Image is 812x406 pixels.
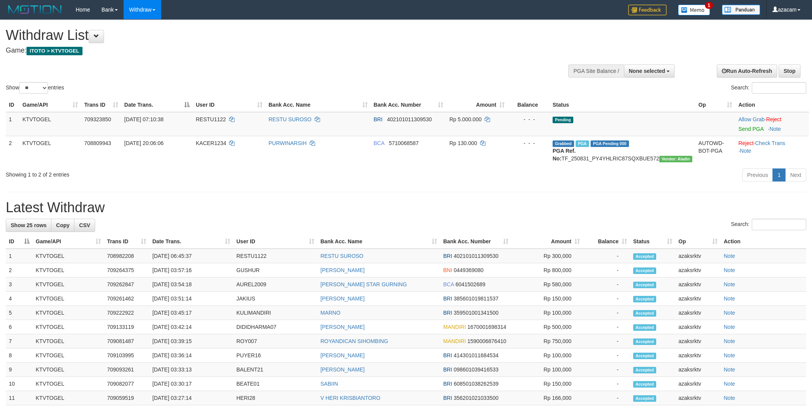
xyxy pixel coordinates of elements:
img: MOTION_logo.png [6,4,64,15]
span: Copy [56,222,69,228]
span: Copy 402101011309530 to clipboard [387,116,432,122]
td: 708982208 [104,249,149,263]
a: Run Auto-Refresh [717,64,777,78]
a: Copy [51,219,74,232]
span: Pending [553,117,573,123]
span: Accepted [633,353,656,359]
td: 709081487 [104,334,149,348]
td: [DATE] 03:33:13 [149,363,233,377]
a: Note [724,338,735,344]
span: Copy 6041502689 to clipboard [456,281,485,287]
a: Note [740,148,751,154]
td: - [583,292,630,306]
td: KTVTOGEL [20,136,81,165]
th: Trans ID: activate to sort column ascending [104,234,149,249]
span: BRI [443,295,452,302]
td: Rp 150,000 [512,377,583,391]
span: BRI [374,116,383,122]
td: KTVTOGEL [33,277,104,292]
td: 709133119 [104,320,149,334]
span: Accepted [633,296,656,302]
th: Amount: activate to sort column ascending [446,98,508,112]
a: [PERSON_NAME] [320,366,365,373]
td: azaksrktv [675,363,721,377]
td: [DATE] 03:54:18 [149,277,233,292]
a: Send PGA [738,126,763,132]
td: 5 [6,306,33,320]
a: Previous [742,168,773,182]
td: HERI28 [233,391,317,405]
td: 6 [6,320,33,334]
span: BRI [443,253,452,259]
a: Note [769,126,781,132]
span: Vendor URL: https://payment4.1velocity.biz [659,156,692,162]
span: CSV [79,222,90,228]
td: KTVTOGEL [33,320,104,334]
a: Check Trans [755,140,786,146]
td: RESTU1122 [233,249,317,263]
span: Grabbed [553,140,574,147]
td: Rp 100,000 [512,348,583,363]
td: 709222922 [104,306,149,320]
td: KTVTOGEL [33,292,104,306]
a: Next [785,168,806,182]
td: - [583,320,630,334]
span: BRI [443,395,452,401]
td: 3 [6,277,33,292]
td: Rp 750,000 [512,334,583,348]
th: Bank Acc. Number: activate to sort column ascending [440,234,512,249]
td: KTVTOGEL [33,306,104,320]
td: 709261462 [104,292,149,306]
td: 709264375 [104,263,149,277]
td: - [583,348,630,363]
td: DIDIDHARMA07 [233,320,317,334]
span: · [738,116,766,122]
td: azaksrktv [675,348,721,363]
span: MANDIRI [443,338,466,344]
th: Action [735,98,809,112]
td: [DATE] 03:42:14 [149,320,233,334]
span: Copy 356201021033500 to clipboard [454,395,498,401]
td: azaksrktv [675,277,721,292]
td: AUREL2009 [233,277,317,292]
h4: Game: [6,47,534,54]
td: - [583,391,630,405]
td: Rp 100,000 [512,306,583,320]
a: PURWINARSIH [269,140,307,146]
span: BCA [443,281,454,287]
span: Accepted [633,324,656,331]
td: azaksrktv [675,306,721,320]
span: Copy 1590006876410 to clipboard [467,338,506,344]
a: Allow Grab [738,116,764,122]
td: KTVTOGEL [33,348,104,363]
td: 709082077 [104,377,149,391]
td: [DATE] 03:36:14 [149,348,233,363]
td: Rp 800,000 [512,263,583,277]
span: Copy 385601019811537 to clipboard [454,295,498,302]
a: V HERI KRISBIANTORO [320,395,380,401]
span: ITOTO > KTVTOGEL [26,47,83,55]
a: Note [724,324,735,330]
a: SABIIN [320,381,338,387]
a: Note [724,267,735,273]
td: - [583,306,630,320]
td: KTVTOGEL [33,391,104,405]
span: Copy 5710068587 to clipboard [389,140,419,146]
td: KTVTOGEL [33,249,104,263]
td: - [583,334,630,348]
span: 708809943 [84,140,111,146]
a: Note [724,381,735,387]
td: PUYER16 [233,348,317,363]
span: Rp 130.000 [449,140,477,146]
th: Balance: activate to sort column ascending [583,234,630,249]
td: KTVTOGEL [33,363,104,377]
th: User ID: activate to sort column ascending [193,98,266,112]
th: Date Trans.: activate to sort column descending [121,98,193,112]
label: Search: [731,82,806,94]
td: [DATE] 03:30:17 [149,377,233,391]
td: · · [735,136,809,165]
span: Copy 402101011309530 to clipboard [454,253,498,259]
span: None selected [629,68,665,74]
td: [DATE] 03:45:17 [149,306,233,320]
a: [PERSON_NAME] [320,352,365,358]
